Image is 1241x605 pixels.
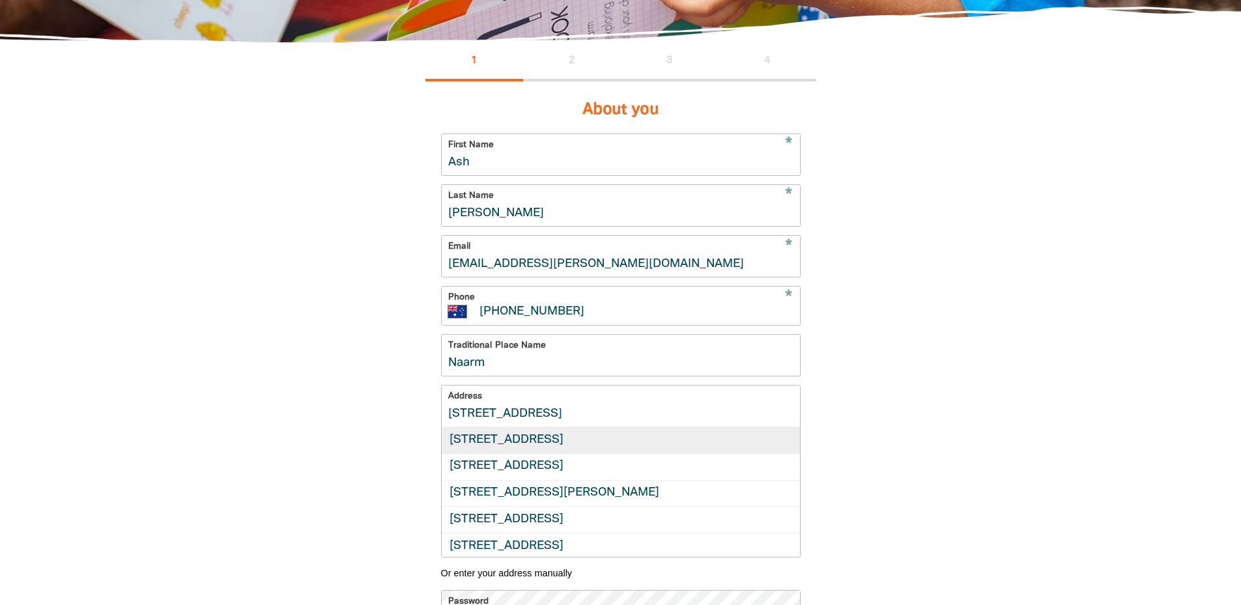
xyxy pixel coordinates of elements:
div: [STREET_ADDRESS] [442,506,800,533]
div: [STREET_ADDRESS] [442,453,800,480]
button: Or enter your address manually [441,568,801,578]
i: Required [785,290,792,304]
input: What First Nations country are you on? [442,335,800,376]
div: [STREET_ADDRESS] [442,533,800,559]
div: [STREET_ADDRESS] [442,427,800,453]
h3: About you [441,97,801,123]
div: [STREET_ADDRESS][PERSON_NAME] [442,480,800,507]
